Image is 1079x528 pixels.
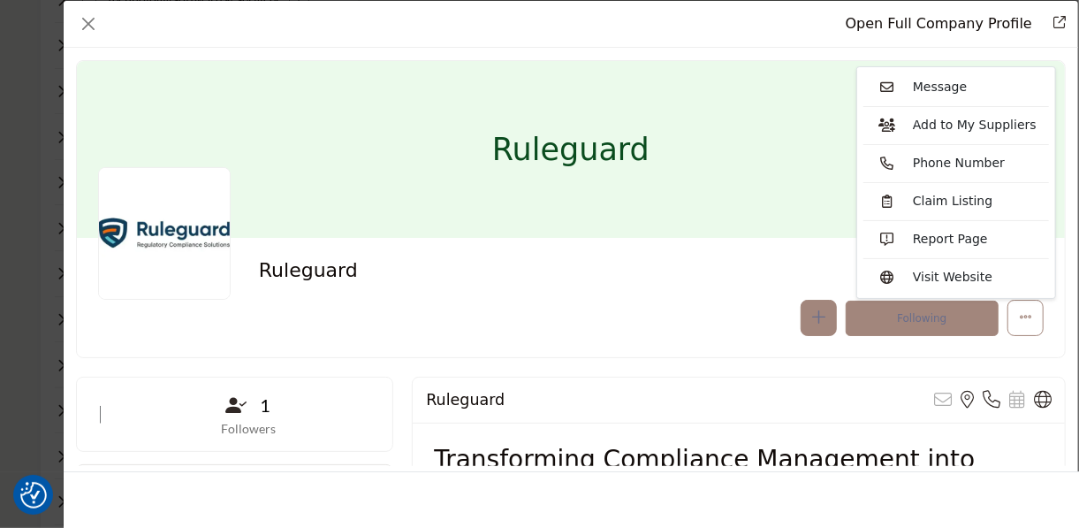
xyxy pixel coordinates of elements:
[1041,13,1066,34] a: Redirect to ruleguard
[125,420,370,438] p: Followers
[863,226,1049,254] a: Report Page
[863,264,1049,292] a: Visit Website
[20,482,47,509] img: Revisit consent button
[863,149,1049,178] a: Phone Number
[434,445,1044,504] h2: Transforming Compliance Management into Strategic Advantage for Financial Services
[260,392,270,418] span: 1
[856,66,1056,299] ul: More Options
[863,111,1049,140] a: Add to My Suppliers
[76,11,101,36] button: Close
[98,167,231,300] img: ruleguard logo
[846,15,1032,32] a: Redirect to ruleguard
[863,73,1049,102] a: Message
[259,259,745,282] h2: Ruleguard
[846,301,999,336] button: Following
[1007,300,1044,336] button: More Options
[863,187,1049,216] a: Claim Listing
[492,61,650,238] h1: Ruleguard
[801,300,837,336] button: Add To List
[20,482,47,509] button: Consent Preferences
[426,391,505,409] h2: Ruleguard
